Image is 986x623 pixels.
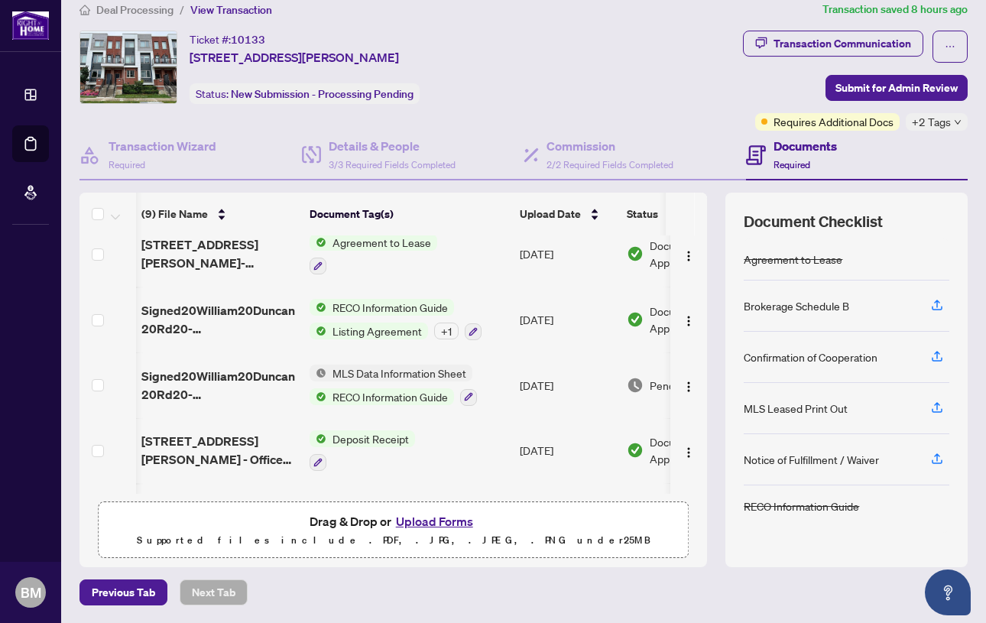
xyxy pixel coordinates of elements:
[774,113,894,130] span: Requires Additional Docs
[180,1,184,18] li: /
[627,377,644,394] img: Document Status
[514,193,621,235] th: Upload Date
[141,206,208,222] span: (9) File Name
[141,367,297,404] span: Signed20William20Duncan20Rd20-202424245320William20Duncan20Rd20-20RECO20Information20Guide.pdf
[326,299,454,316] span: RECO Information Guide
[141,235,297,272] span: [STREET_ADDRESS][PERSON_NAME]-_Agreement_to_Lease__Residential_12.pdf
[514,287,621,352] td: [DATE]
[310,511,478,531] span: Drag & Drop or
[310,430,415,472] button: Status IconDeposit Receipt
[514,483,621,549] td: [DATE]
[945,41,955,52] span: ellipsis
[547,159,673,170] span: 2/2 Required Fields Completed
[650,303,744,336] span: Document Approved
[547,137,673,155] h4: Commission
[21,582,41,603] span: BM
[109,159,145,170] span: Required
[326,388,454,405] span: RECO Information Guide
[744,498,859,514] div: RECO Information Guide
[326,234,437,251] span: Agreement to Lease
[774,137,837,155] h4: Documents
[141,432,297,469] span: [STREET_ADDRESS][PERSON_NAME] - Office Depsoit receipt.pdf
[514,418,621,484] td: [DATE]
[835,76,958,100] span: Submit for Admin Review
[744,400,848,417] div: MLS Leased Print Out
[303,193,514,235] th: Document Tag(s)
[627,206,658,222] span: Status
[391,511,478,531] button: Upload Forms
[310,299,326,316] img: Status Icon
[92,580,155,605] span: Previous Tab
[676,242,701,266] button: Logo
[96,3,174,17] span: Deal Processing
[925,569,971,615] button: Open asap
[627,442,644,459] img: Document Status
[912,113,951,131] span: +2 Tags
[434,323,459,339] div: + 1
[514,352,621,418] td: [DATE]
[190,83,420,104] div: Status:
[954,118,962,126] span: down
[190,48,399,67] span: [STREET_ADDRESS][PERSON_NAME]
[744,251,842,268] div: Agreement to Lease
[650,377,726,394] span: Pending Review
[329,137,456,155] h4: Details & People
[180,579,248,605] button: Next Tab
[326,365,472,381] span: MLS Data Information Sheet
[825,75,968,101] button: Submit for Admin Review
[310,234,437,275] button: Status IconAgreement to Lease
[109,137,216,155] h4: Transaction Wizard
[135,193,303,235] th: (9) File Name
[744,451,879,468] div: Notice of Fulfillment / Waiver
[329,159,456,170] span: 3/3 Required Fields Completed
[650,237,744,271] span: Document Approved
[79,5,90,15] span: home
[744,349,877,365] div: Confirmation of Cooperation
[310,388,326,405] img: Status Icon
[627,245,644,262] img: Document Status
[326,323,428,339] span: Listing Agreement
[683,446,695,459] img: Logo
[310,365,477,406] button: Status IconMLS Data Information SheetStatus IconRECO Information Guide
[141,301,297,338] span: Signed20William20Duncan20Rd20-202424245320William20Duncan20Rd20-20RECO20Information20Guide.pdf
[326,430,415,447] span: Deposit Receipt
[108,531,679,550] p: Supported files include .PDF, .JPG, .JPEG, .PNG under 25 MB
[514,222,621,287] td: [DATE]
[744,297,849,314] div: Brokerage Schedule B
[520,206,581,222] span: Upload Date
[822,1,968,18] article: Transaction saved 8 hours ago
[676,438,701,462] button: Logo
[310,323,326,339] img: Status Icon
[744,211,883,232] span: Document Checklist
[310,234,326,251] img: Status Icon
[774,31,911,56] div: Transaction Communication
[12,11,49,40] img: logo
[99,502,688,559] span: Drag & Drop orUpload FormsSupported files include .PDF, .JPG, .JPEG, .PNG under25MB
[231,33,265,47] span: 10133
[310,299,482,340] button: Status IconRECO Information GuideStatus IconListing Agreement+1
[621,193,751,235] th: Status
[743,31,923,57] button: Transaction Communication
[683,250,695,262] img: Logo
[190,31,265,48] div: Ticket #:
[231,87,414,101] span: New Submission - Processing Pending
[80,31,177,103] img: IMG-W12321822_1.jpg
[310,430,326,447] img: Status Icon
[683,315,695,327] img: Logo
[676,373,701,397] button: Logo
[79,579,167,605] button: Previous Tab
[310,365,326,381] img: Status Icon
[650,433,744,467] span: Document Approved
[774,159,810,170] span: Required
[190,3,272,17] span: View Transaction
[676,307,701,332] button: Logo
[683,381,695,393] img: Logo
[627,311,644,328] img: Document Status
